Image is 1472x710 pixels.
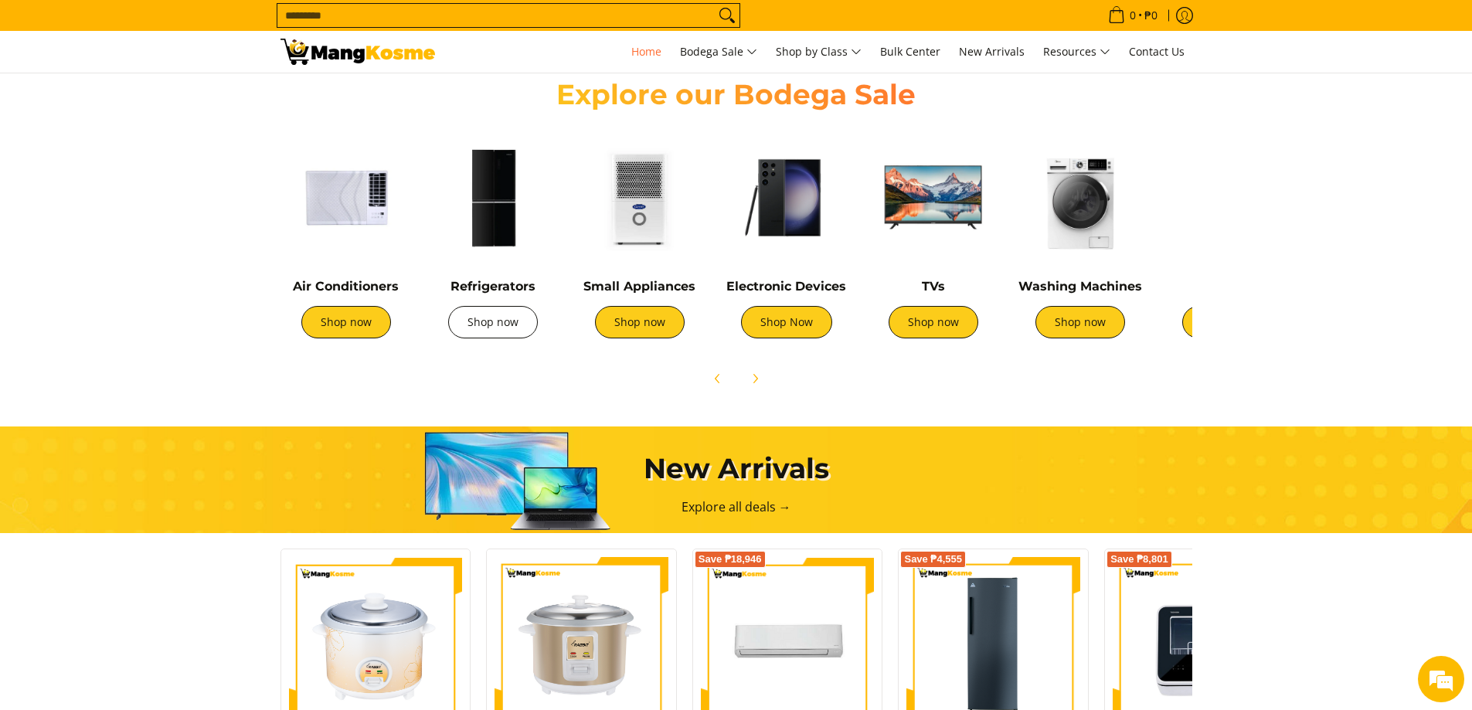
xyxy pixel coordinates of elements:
[699,555,762,564] span: Save ₱18,946
[583,279,695,294] a: Small Appliances
[889,306,978,338] a: Shop now
[715,4,739,27] button: Search
[1182,306,1272,338] a: Shop now
[1103,7,1162,24] span: •
[1035,31,1118,73] a: Resources
[872,31,948,73] a: Bulk Center
[880,44,940,59] span: Bulk Center
[595,306,685,338] a: Shop now
[1127,10,1138,21] span: 0
[959,44,1025,59] span: New Arrivals
[1121,31,1192,73] a: Contact Us
[448,306,538,338] a: Shop now
[512,77,960,112] h2: Explore our Bodega Sale
[741,306,832,338] a: Shop Now
[1129,44,1185,59] span: Contact Us
[301,306,391,338] a: Shop now
[1142,10,1160,21] span: ₱0
[726,279,846,294] a: Electronic Devices
[293,279,399,294] a: Air Conditioners
[768,31,869,73] a: Shop by Class
[868,132,999,263] img: TVs
[574,132,705,263] img: Small Appliances
[280,39,435,65] img: Mang Kosme: Your Home Appliances Warehouse Sale Partner!
[904,555,962,564] span: Save ₱4,555
[624,31,669,73] a: Home
[1161,132,1293,263] img: Cookers
[672,31,765,73] a: Bodega Sale
[682,498,791,515] a: Explore all deals →
[721,132,852,263] img: Electronic Devices
[922,279,945,294] a: TVs
[427,132,559,263] img: Refrigerators
[701,362,735,396] button: Previous
[738,362,772,396] button: Next
[1110,555,1168,564] span: Save ₱8,801
[1018,279,1142,294] a: Washing Machines
[450,31,1192,73] nav: Main Menu
[776,42,862,62] span: Shop by Class
[951,31,1032,73] a: New Arrivals
[450,279,535,294] a: Refrigerators
[680,42,757,62] span: Bodega Sale
[1035,306,1125,338] a: Shop now
[631,44,661,59] span: Home
[1043,42,1110,62] span: Resources
[1015,132,1146,263] img: Washing Machines
[280,132,412,263] img: Air Conditioners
